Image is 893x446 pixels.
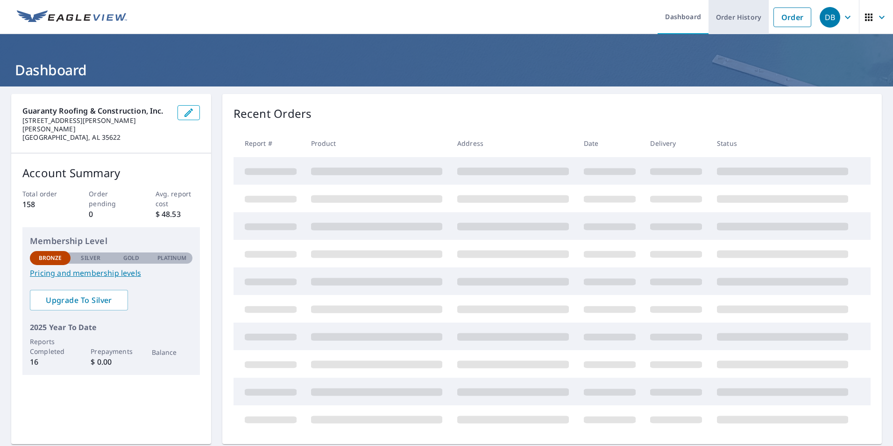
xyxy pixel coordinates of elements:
span: Upgrade To Silver [37,295,120,305]
p: Order pending [89,189,133,209]
a: Upgrade To Silver [30,290,128,310]
p: Avg. report cost [156,189,200,209]
p: Account Summary [22,165,200,181]
p: [GEOGRAPHIC_DATA], AL 35622 [22,133,170,142]
th: Report # [234,129,304,157]
h1: Dashboard [11,60,882,79]
p: Platinum [157,254,187,262]
p: 2025 Year To Date [30,322,192,333]
img: EV Logo [17,10,127,24]
th: Product [304,129,450,157]
p: 158 [22,199,67,210]
a: Pricing and membership levels [30,267,192,279]
th: Delivery [643,129,709,157]
p: Bronze [39,254,62,262]
p: 16 [30,356,71,367]
th: Address [450,129,576,157]
p: Guaranty Roofing & Construction, Inc. [22,105,170,116]
p: Gold [123,254,139,262]
div: DB [820,7,840,28]
p: $ 0.00 [91,356,131,367]
p: $ 48.53 [156,209,200,220]
p: Silver [81,254,100,262]
p: Reports Completed [30,337,71,356]
th: Date [576,129,643,157]
th: Status [709,129,856,157]
p: Recent Orders [234,105,312,122]
p: Membership Level [30,235,192,247]
a: Order [773,7,811,27]
p: Prepayments [91,346,131,356]
p: Total order [22,189,67,199]
p: 0 [89,209,133,220]
p: [STREET_ADDRESS][PERSON_NAME][PERSON_NAME] [22,116,170,133]
p: Balance [152,347,192,357]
